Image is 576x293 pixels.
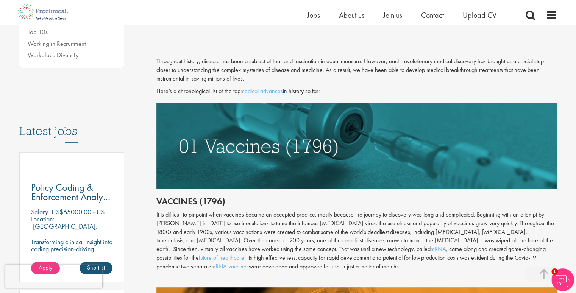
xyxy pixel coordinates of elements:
div: It is difficult to pinpoint when vaccines became an accepted practice, mostly because the journey... [156,210,557,271]
a: About us [339,10,364,20]
a: Working in Recruitment [28,39,86,48]
a: mRNA [431,245,446,253]
iframe: reCAPTCHA [5,265,102,288]
a: mRNA vaccines [211,262,249,270]
span: Policy Coding & Enforcement Analyst - Remote [31,181,110,213]
a: Shortlist [80,262,112,274]
h3: Latest jobs [19,106,125,143]
a: Upload CV [463,10,496,20]
p: Throughout history, disease has been a subject of fear and fascination in equal measure. However,... [156,57,557,83]
span: Location: [31,215,54,223]
span: Salary [31,207,48,216]
span: 1 [551,268,558,275]
a: medical advances [240,87,283,95]
p: [GEOGRAPHIC_DATA], [GEOGRAPHIC_DATA] [31,222,97,238]
a: Apply [31,262,60,274]
a: Contact [421,10,444,20]
img: vaccines [156,103,557,189]
p: Transforming clinical insight into coding precision-driving compliance and clarity in healthcare ... [31,238,113,267]
span: Apply [39,263,52,271]
a: future of healthcare [199,254,244,262]
a: Top 10s [28,28,48,36]
h2: Vaccines (1796) [156,196,557,206]
a: Workplace Diversity [28,51,79,59]
p: Here’s a chronological list of the top in history so far: [156,87,557,96]
a: Join us [383,10,402,20]
p: US$65000.00 - US$75000.00 per annum [52,207,164,216]
a: Policy Coding & Enforcement Analyst - Remote [31,183,113,202]
img: Chatbot [551,268,574,291]
a: Jobs [307,10,320,20]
